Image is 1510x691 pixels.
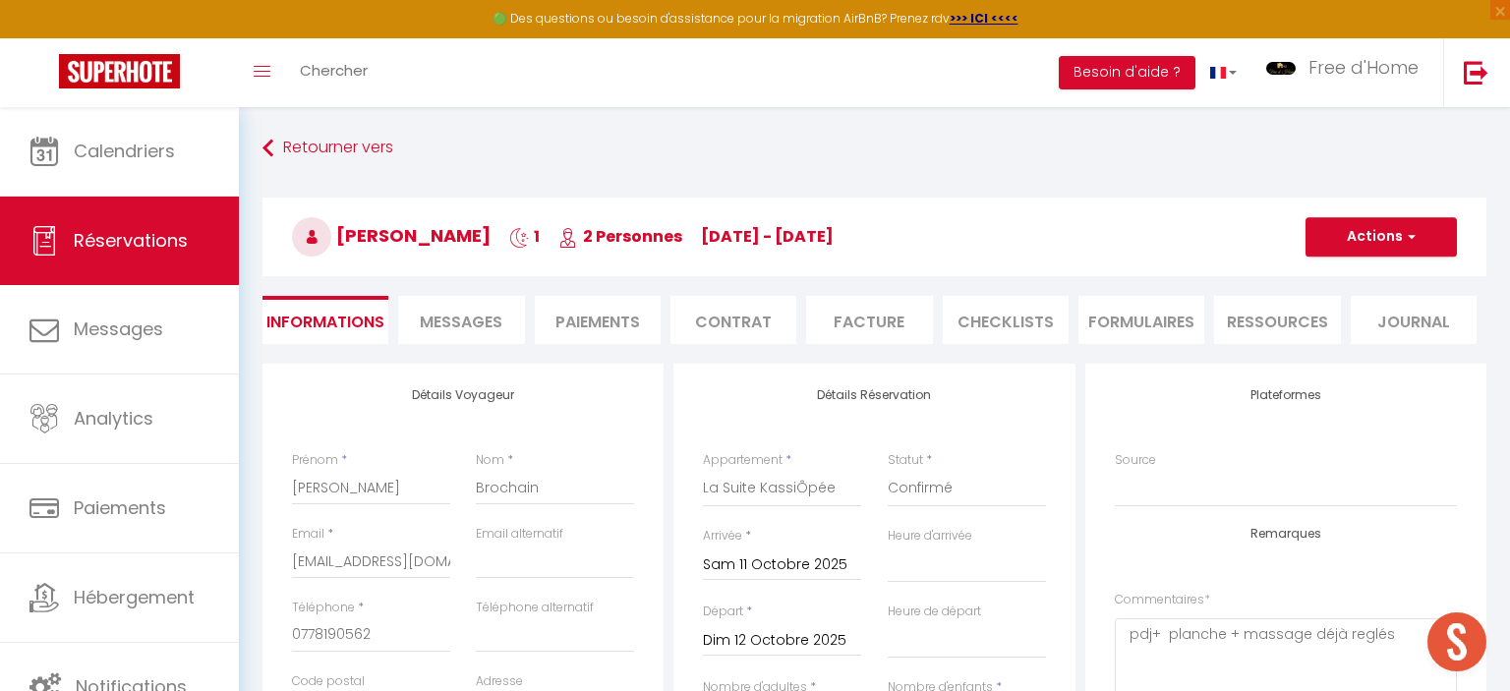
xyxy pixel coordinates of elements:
[420,311,502,333] span: Messages
[476,525,563,544] label: Email alternatif
[806,296,932,344] li: Facture
[74,317,163,341] span: Messages
[888,527,972,546] label: Heure d'arrivée
[1427,612,1486,671] div: Ouvrir le chat
[558,225,682,248] span: 2 Personnes
[74,585,195,609] span: Hébergement
[1308,55,1419,80] span: Free d'Home
[950,10,1018,27] a: >>> ICI <<<<
[292,672,365,691] label: Code postal
[476,672,523,691] label: Adresse
[1115,591,1210,609] label: Commentaires
[74,228,188,253] span: Réservations
[476,599,594,617] label: Téléphone alternatif
[292,223,491,248] span: [PERSON_NAME]
[703,527,742,546] label: Arrivée
[703,388,1045,402] h4: Détails Réservation
[1059,56,1195,89] button: Besoin d'aide ?
[292,451,338,470] label: Prénom
[292,525,324,544] label: Email
[1115,388,1457,402] h4: Plateformes
[1464,60,1488,85] img: logout
[292,388,634,402] h4: Détails Voyageur
[703,603,743,621] label: Départ
[285,38,382,107] a: Chercher
[1115,451,1156,470] label: Source
[1214,296,1340,344] li: Ressources
[300,60,368,81] span: Chercher
[535,296,661,344] li: Paiements
[509,225,540,248] span: 1
[476,451,504,470] label: Nom
[74,495,166,520] span: Paiements
[670,296,796,344] li: Contrat
[1266,62,1296,75] img: ...
[74,406,153,431] span: Analytics
[888,603,981,621] label: Heure de départ
[262,296,388,344] li: Informations
[1306,217,1457,257] button: Actions
[74,139,175,163] span: Calendriers
[888,451,923,470] label: Statut
[943,296,1069,344] li: CHECKLISTS
[701,225,834,248] span: [DATE] - [DATE]
[292,599,355,617] label: Téléphone
[59,54,180,88] img: Super Booking
[262,131,1486,166] a: Retourner vers
[703,451,783,470] label: Appartement
[1251,38,1443,107] a: ... Free d'Home
[1351,296,1477,344] li: Journal
[1078,296,1204,344] li: FORMULAIRES
[1115,527,1457,541] h4: Remarques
